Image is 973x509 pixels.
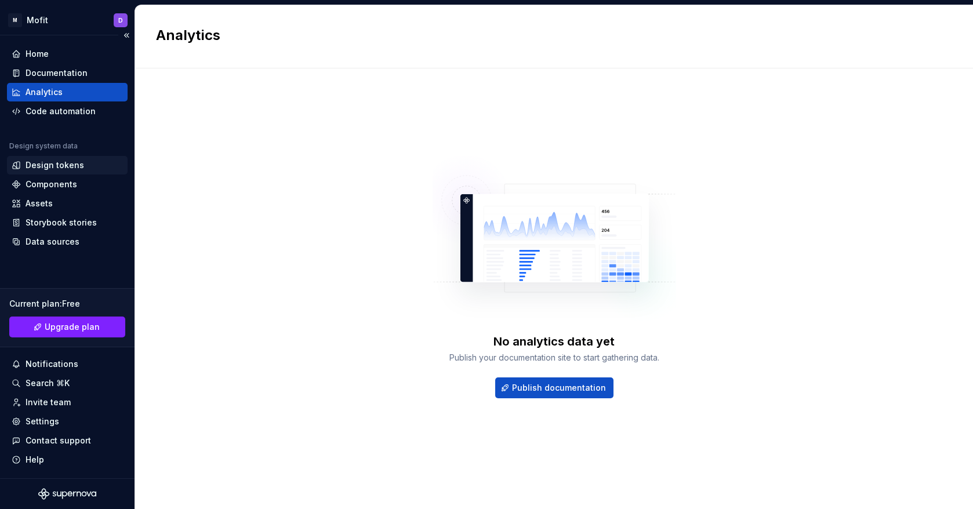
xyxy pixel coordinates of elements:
[7,412,128,431] a: Settings
[7,431,128,450] button: Contact support
[26,217,97,228] div: Storybook stories
[26,416,59,427] div: Settings
[7,374,128,392] button: Search ⌘K
[118,27,135,43] button: Collapse sidebar
[449,352,659,363] div: Publish your documentation site to start gathering data.
[26,159,84,171] div: Design tokens
[512,382,606,394] span: Publish documentation
[7,175,128,194] a: Components
[7,393,128,412] a: Invite team
[26,86,63,98] div: Analytics
[495,377,613,398] button: Publish documentation
[26,435,91,446] div: Contact support
[9,141,78,151] div: Design system data
[26,48,49,60] div: Home
[26,358,78,370] div: Notifications
[8,13,22,27] div: M
[7,64,128,82] a: Documentation
[9,298,125,310] div: Current plan : Free
[27,14,48,26] div: Mofit
[9,317,125,337] a: Upgrade plan
[26,377,70,389] div: Search ⌘K
[7,355,128,373] button: Notifications
[26,67,88,79] div: Documentation
[7,45,128,63] a: Home
[7,450,128,469] button: Help
[26,397,71,408] div: Invite team
[156,26,938,45] h2: Analytics
[7,102,128,121] a: Code automation
[7,83,128,101] a: Analytics
[7,232,128,251] a: Data sources
[118,16,123,25] div: D
[2,8,132,32] button: MMofitD
[26,198,53,209] div: Assets
[7,213,128,232] a: Storybook stories
[38,488,96,500] svg: Supernova Logo
[493,333,615,350] div: No analytics data yet
[26,454,44,466] div: Help
[26,179,77,190] div: Components
[7,156,128,174] a: Design tokens
[26,236,79,248] div: Data sources
[7,194,128,213] a: Assets
[45,321,100,333] span: Upgrade plan
[26,106,96,117] div: Code automation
